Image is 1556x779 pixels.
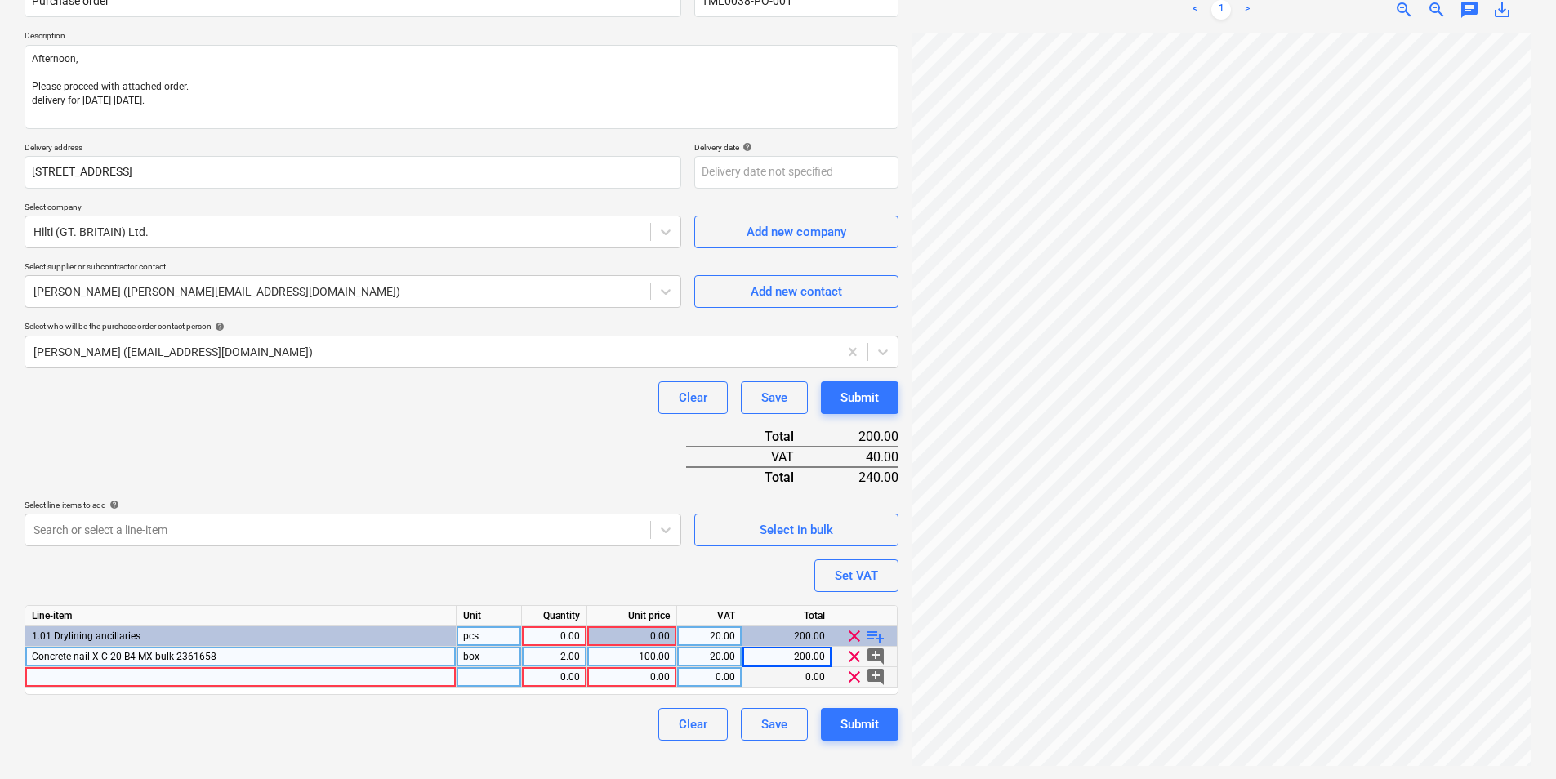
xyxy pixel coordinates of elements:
[212,322,225,332] span: help
[760,519,833,541] div: Select in bulk
[866,626,885,646] span: playlist_add
[742,626,832,647] div: 200.00
[684,626,735,647] div: 20.00
[658,708,728,741] button: Clear
[679,387,707,408] div: Clear
[761,387,787,408] div: Save
[522,606,587,626] div: Quantity
[25,321,898,332] div: Select who will be the purchase order contact person
[457,606,522,626] div: Unit
[820,427,898,447] div: 200.00
[594,667,670,688] div: 0.00
[739,142,752,152] span: help
[694,216,898,248] button: Add new company
[820,467,898,487] div: 240.00
[845,667,864,687] span: clear
[742,667,832,688] div: 0.00
[741,381,808,414] button: Save
[814,559,898,592] button: Set VAT
[25,606,457,626] div: Line-item
[587,606,677,626] div: Unit price
[686,447,820,467] div: VAT
[528,647,580,667] div: 2.00
[840,714,879,735] div: Submit
[32,630,140,642] span: 1.01 Drylining ancillaries
[742,647,832,667] div: 200.00
[658,381,728,414] button: Clear
[25,45,898,129] textarea: Afternoon, Please proceed with attached order. delivery for [DATE] [DATE].
[866,667,885,687] span: add_comment
[684,647,735,667] div: 20.00
[457,626,522,647] div: pcs
[845,626,864,646] span: clear
[25,142,681,156] p: Delivery address
[25,500,681,510] div: Select line-items to add
[25,202,681,216] p: Select company
[845,647,864,666] span: clear
[32,651,216,662] span: Concrete nail X-C 20 B4 MX bulk 2361658
[528,626,580,647] div: 0.00
[528,667,580,688] div: 0.00
[761,714,787,735] div: Save
[25,261,681,275] p: Select supplier or subcontractor contact
[747,221,846,243] div: Add new company
[677,606,742,626] div: VAT
[694,156,898,189] input: Delivery date not specified
[694,514,898,546] button: Select in bulk
[684,667,735,688] div: 0.00
[25,156,681,189] input: Delivery address
[679,714,707,735] div: Clear
[594,626,670,647] div: 0.00
[820,447,898,467] div: 40.00
[821,708,898,741] button: Submit
[457,647,522,667] div: box
[694,142,898,153] div: Delivery date
[840,387,879,408] div: Submit
[866,647,885,666] span: add_comment
[835,565,878,586] div: Set VAT
[741,708,808,741] button: Save
[594,647,670,667] div: 100.00
[751,281,842,302] div: Add new contact
[686,467,820,487] div: Total
[686,427,820,447] div: Total
[106,500,119,510] span: help
[742,606,832,626] div: Total
[25,30,898,44] p: Description
[694,275,898,308] button: Add new contact
[821,381,898,414] button: Submit
[1474,701,1556,779] iframe: Chat Widget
